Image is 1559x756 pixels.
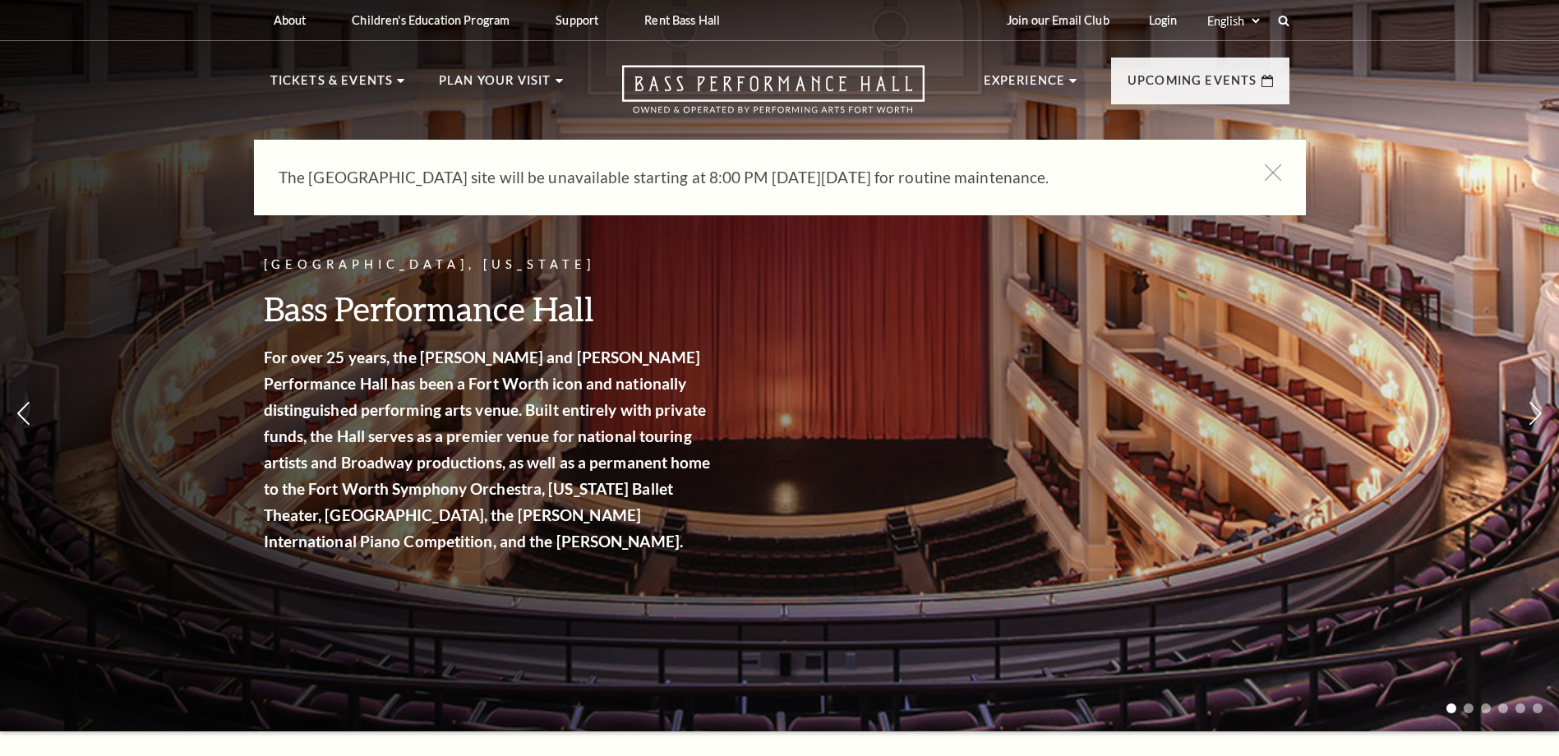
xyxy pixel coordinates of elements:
p: The [GEOGRAPHIC_DATA] site will be unavailable starting at 8:00 PM [DATE][DATE] for routine maint... [279,164,1232,191]
p: [GEOGRAPHIC_DATA], [US_STATE] [264,255,716,275]
p: Tickets & Events [270,71,394,100]
p: Upcoming Events [1128,71,1257,100]
p: Experience [984,71,1066,100]
h3: Bass Performance Hall [264,288,716,330]
p: Plan Your Visit [439,71,551,100]
select: Select: [1204,13,1262,29]
strong: For over 25 years, the [PERSON_NAME] and [PERSON_NAME] Performance Hall has been a Fort Worth ico... [264,348,711,551]
p: Support [556,13,598,27]
p: About [274,13,307,27]
p: Children's Education Program [352,13,510,27]
p: Rent Bass Hall [644,13,720,27]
